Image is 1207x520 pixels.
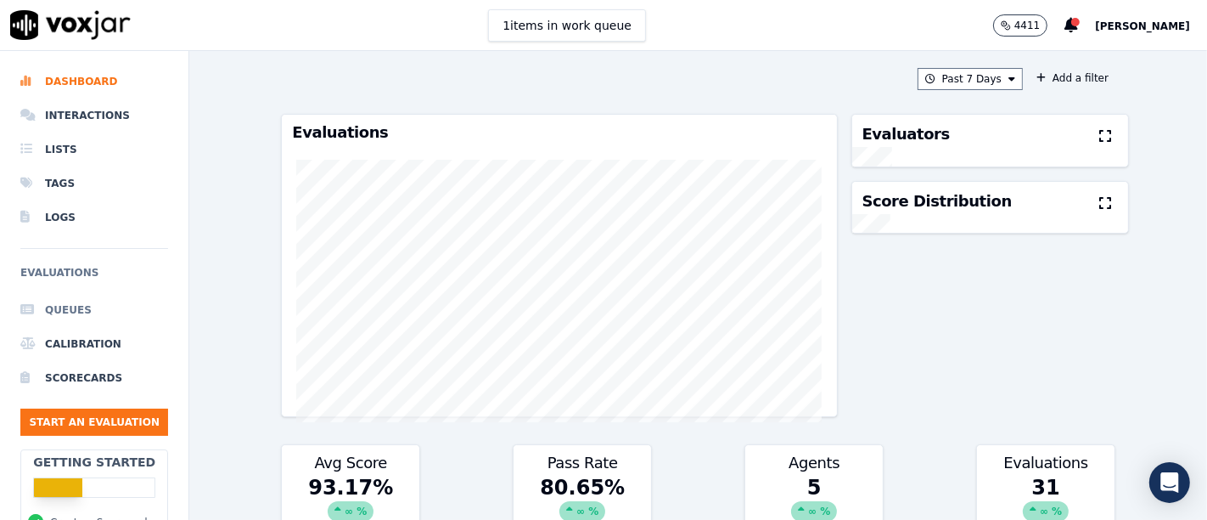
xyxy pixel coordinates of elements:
[862,127,950,142] h3: Evaluators
[20,133,168,167] a: Lists
[20,65,168,99] a: Dashboard
[1014,19,1041,32] p: 4411
[1030,68,1115,88] button: Add a filter
[524,455,641,471] h3: Pass Rate
[993,14,1048,37] button: 4411
[20,99,168,133] a: Interactions
[292,125,826,140] h3: Evaluations
[292,455,409,471] h3: Avg Score
[33,454,155,471] h2: Getting Started
[20,263,168,293] h6: Evaluations
[20,361,168,395] a: Scorecards
[20,327,168,361] a: Calibration
[755,455,873,471] h3: Agents
[488,9,646,42] button: 1items in work queue
[20,409,168,436] button: Start an Evaluation
[1095,20,1190,32] span: [PERSON_NAME]
[20,293,168,327] a: Queues
[1149,462,1190,503] div: Open Intercom Messenger
[987,455,1104,471] h3: Evaluations
[20,167,168,201] a: Tags
[10,10,131,40] img: voxjar logo
[993,14,1065,37] button: 4411
[918,68,1023,90] button: Past 7 Days
[20,201,168,235] a: Logs
[862,194,1012,209] h3: Score Distribution
[1095,15,1207,36] button: [PERSON_NAME]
